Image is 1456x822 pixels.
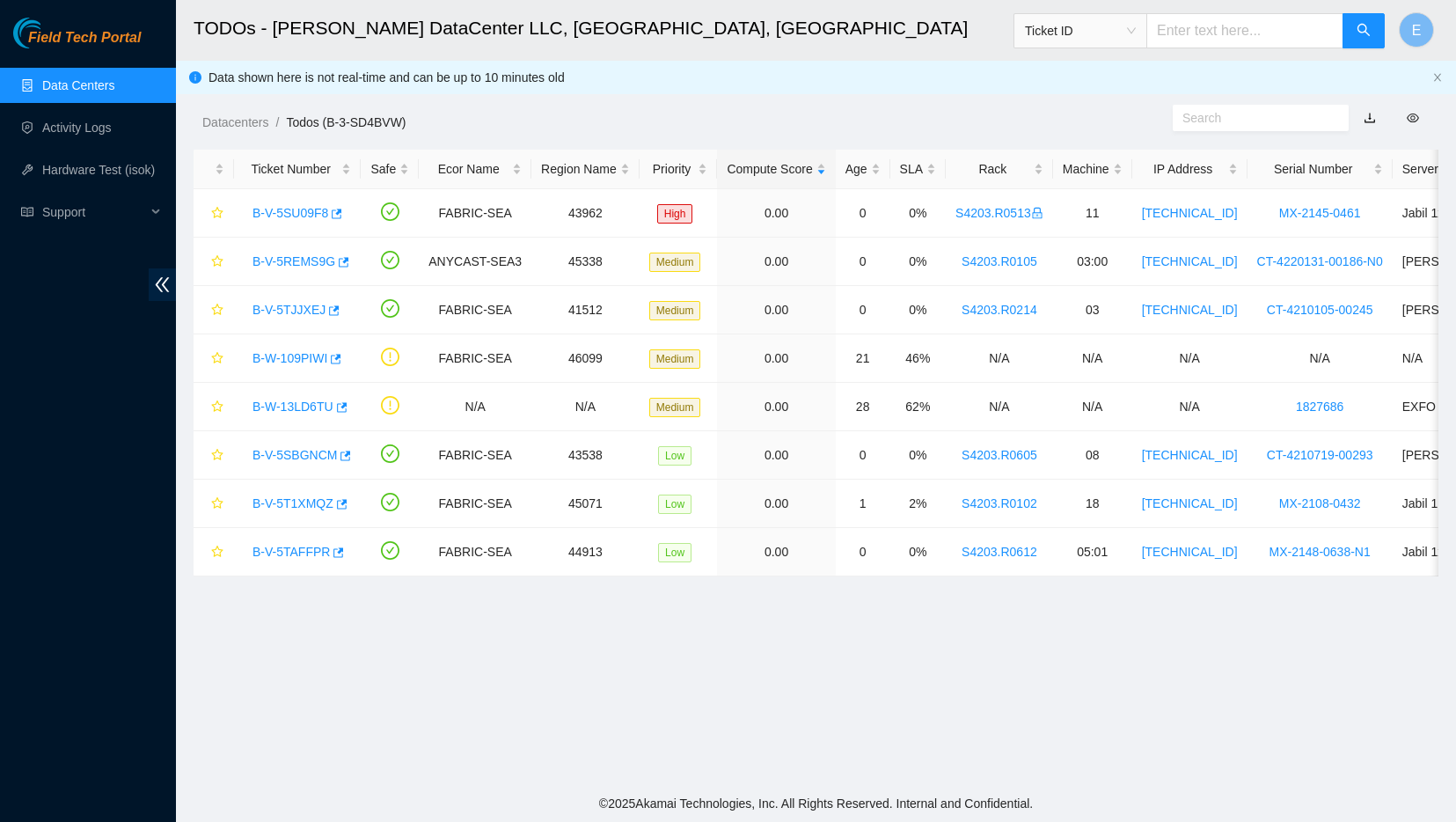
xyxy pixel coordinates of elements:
td: N/A [1132,334,1247,383]
span: star [211,255,223,269]
button: star [203,199,224,227]
button: star [203,344,224,372]
span: check-circle [381,299,399,318]
td: N/A [1053,334,1132,383]
a: B-V-5TAFFPR [252,545,330,559]
span: / [275,115,279,129]
a: 1827686 [1296,400,1344,414]
span: check-circle [381,541,399,560]
td: 03:00 [1053,238,1132,286]
a: B-V-5T1XMQZ [252,496,333,510]
a: [TECHNICAL_ID] [1142,206,1238,220]
td: 0 [836,238,890,286]
a: S4203.R0605 [962,448,1037,462]
span: High [657,204,693,224]
a: [TECHNICAL_ID] [1142,254,1238,268]
span: Low [658,543,691,562]
span: close [1432,72,1443,83]
td: N/A [1247,334,1393,383]
td: 0% [890,528,946,576]
td: 0 [836,189,890,238]
td: N/A [1132,383,1247,431]
td: 43538 [531,431,640,480]
td: N/A [1053,383,1132,431]
td: N/A [419,383,531,431]
a: download [1364,111,1376,125]
td: FABRIC-SEA [419,286,531,334]
span: star [211,400,223,415]
td: FABRIC-SEA [419,528,531,576]
td: 0.00 [717,238,835,286]
a: B-V-5REMS9G [252,254,335,268]
td: 0.00 [717,286,835,334]
td: 0% [890,431,946,480]
td: 62% [890,383,946,431]
td: 43962 [531,189,640,238]
button: close [1432,72,1443,84]
td: 44913 [531,528,640,576]
span: Medium [649,301,701,320]
button: star [203,538,224,566]
span: star [211,449,223,463]
td: 0% [890,238,946,286]
a: [TECHNICAL_ID] [1142,496,1238,510]
span: Medium [649,349,701,369]
span: star [211,304,223,318]
span: check-circle [381,493,399,511]
span: Medium [649,398,701,417]
td: 11 [1053,189,1132,238]
td: ANYCAST-SEA3 [419,238,531,286]
td: 0.00 [717,189,835,238]
td: 0% [890,286,946,334]
input: Enter text here... [1146,13,1343,48]
span: exclamation-circle [381,348,399,366]
span: check-circle [381,202,399,221]
a: S4203.R0102 [962,496,1037,510]
a: B-W-109PIWI [252,351,327,365]
span: star [211,497,223,511]
button: star [203,489,224,517]
td: FABRIC-SEA [419,334,531,383]
td: FABRIC-SEA [419,431,531,480]
td: 0.00 [717,480,835,528]
span: Medium [649,253,701,272]
td: 0 [836,431,890,480]
a: S4203.R0214 [962,303,1037,317]
a: MX-2148-0638-N1 [1269,545,1371,559]
td: 05:01 [1053,528,1132,576]
td: 0.00 [717,431,835,480]
a: Todos (B-3-SD4BVW) [286,115,406,129]
a: Data Centers [42,78,114,92]
td: N/A [946,383,1053,431]
td: 0.00 [717,334,835,383]
td: 41512 [531,286,640,334]
td: 0.00 [717,383,835,431]
span: Field Tech Portal [28,30,141,47]
td: 45338 [531,238,640,286]
a: [TECHNICAL_ID] [1142,303,1238,317]
button: search [1343,13,1385,48]
input: Search [1182,108,1325,128]
span: lock [1031,207,1043,219]
button: E [1399,12,1434,48]
a: [TECHNICAL_ID] [1142,448,1238,462]
span: exclamation-circle [381,396,399,415]
span: E [1412,19,1422,41]
a: MX-2145-0461 [1279,206,1361,220]
a: CT-4220131-00186-N0 [1257,254,1383,268]
button: star [203,296,224,324]
span: star [211,207,223,221]
span: Low [658,495,691,514]
span: double-left [149,268,176,301]
td: 0 [836,528,890,576]
span: Support [42,194,146,230]
button: download [1350,104,1389,132]
a: Akamai TechnologiesField Tech Portal [13,32,141,55]
td: 0.00 [717,528,835,576]
td: 21 [836,334,890,383]
td: 2% [890,480,946,528]
span: Ticket ID [1025,18,1136,44]
a: S4203.R0105 [962,254,1037,268]
a: B-V-5SBGNCM [252,448,337,462]
button: star [203,247,224,275]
